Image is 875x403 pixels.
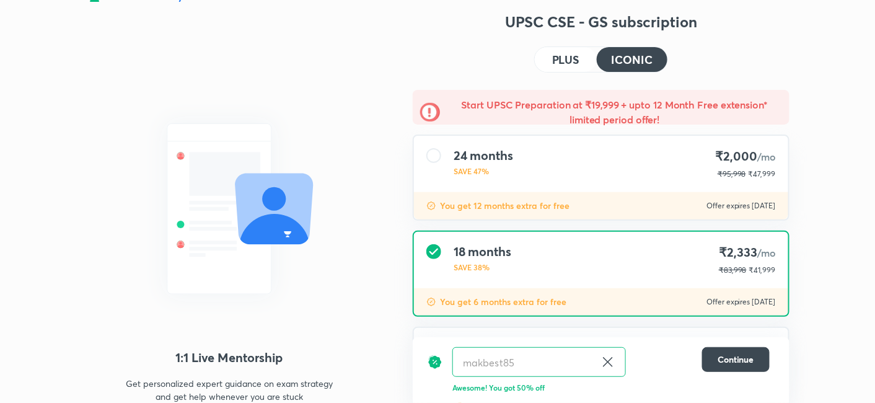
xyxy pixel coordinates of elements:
img: discount [428,347,442,377]
span: /mo [757,150,776,163]
h4: 24 months [454,148,513,163]
p: ₹83,998 [719,265,747,276]
img: - [420,102,440,122]
h4: PLUS [552,54,579,65]
span: Continue [718,353,754,366]
button: PLUS [535,47,597,72]
img: LMP_066b47ebaa.svg [86,101,373,317]
h4: 18 months [454,244,511,259]
p: Offer expires [DATE] [706,201,776,211]
button: Continue [702,347,770,372]
h4: ₹2,000 [716,148,776,165]
h3: UPSC CSE - GS subscription [413,12,789,32]
span: ₹41,999 [749,265,776,275]
p: You get 12 months extra for free [440,200,569,212]
img: discount [426,201,436,211]
p: SAVE 47% [454,166,513,177]
button: ICONIC [597,47,667,72]
p: SAVE 38% [454,262,511,273]
h4: ₹2,333 [719,244,776,261]
span: ₹47,999 [749,169,776,179]
p: ₹95,998 [718,169,746,180]
input: Have a referral code? [453,348,596,377]
p: You get 6 months extra for free [440,296,566,308]
p: Get personalized expert guidance on exam strategy and get help whenever you are stuck [121,377,337,403]
p: Offer expires [DATE] [706,297,776,307]
h5: Start UPSC Preparation at ₹19,999 + upto 12 Month Free extension* limited period offer! [447,97,782,127]
h4: 1:1 Live Mentorship [86,348,373,367]
span: /mo [757,246,776,259]
img: discount [426,297,436,307]
h4: ICONIC [612,54,653,65]
p: Awesome! You got 50% off [452,382,770,393]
